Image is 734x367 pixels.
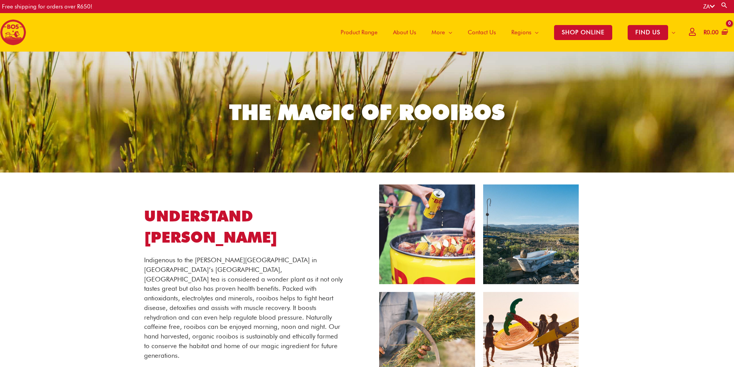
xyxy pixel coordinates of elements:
[504,13,546,52] a: Regions
[460,13,504,52] a: Contact Us
[432,21,445,44] span: More
[704,29,707,36] span: R
[702,24,728,41] a: View Shopping Cart, empty
[468,21,496,44] span: Contact Us
[385,13,424,52] a: About Us
[424,13,460,52] a: More
[628,25,668,40] span: FIND US
[511,21,531,44] span: Regions
[229,102,505,123] div: THE MAGIC OF ROOIBOS
[554,25,612,40] span: SHOP ONLINE
[393,21,416,44] span: About Us
[546,13,620,52] a: SHOP ONLINE
[703,3,715,10] a: ZA
[144,255,345,360] p: Indigenous to the [PERSON_NAME][GEOGRAPHIC_DATA] in [GEOGRAPHIC_DATA]’s [GEOGRAPHIC_DATA], [GEOGR...
[704,29,719,36] bdi: 0.00
[333,13,385,52] a: Product Range
[341,21,378,44] span: Product Range
[144,206,345,248] h1: UNDERSTAND [PERSON_NAME]
[327,13,683,52] nav: Site Navigation
[721,2,728,9] a: Search button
